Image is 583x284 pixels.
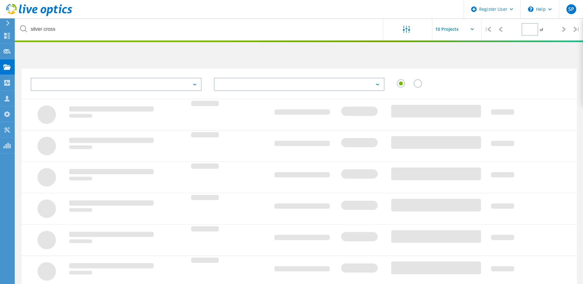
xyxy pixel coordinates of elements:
[15,18,384,40] input: undefined
[570,18,583,40] div: |
[540,27,543,32] span: of
[482,18,494,40] div: |
[568,7,574,12] span: SP
[528,6,534,12] svg: \n
[6,13,72,17] a: Live Optics Dashboard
